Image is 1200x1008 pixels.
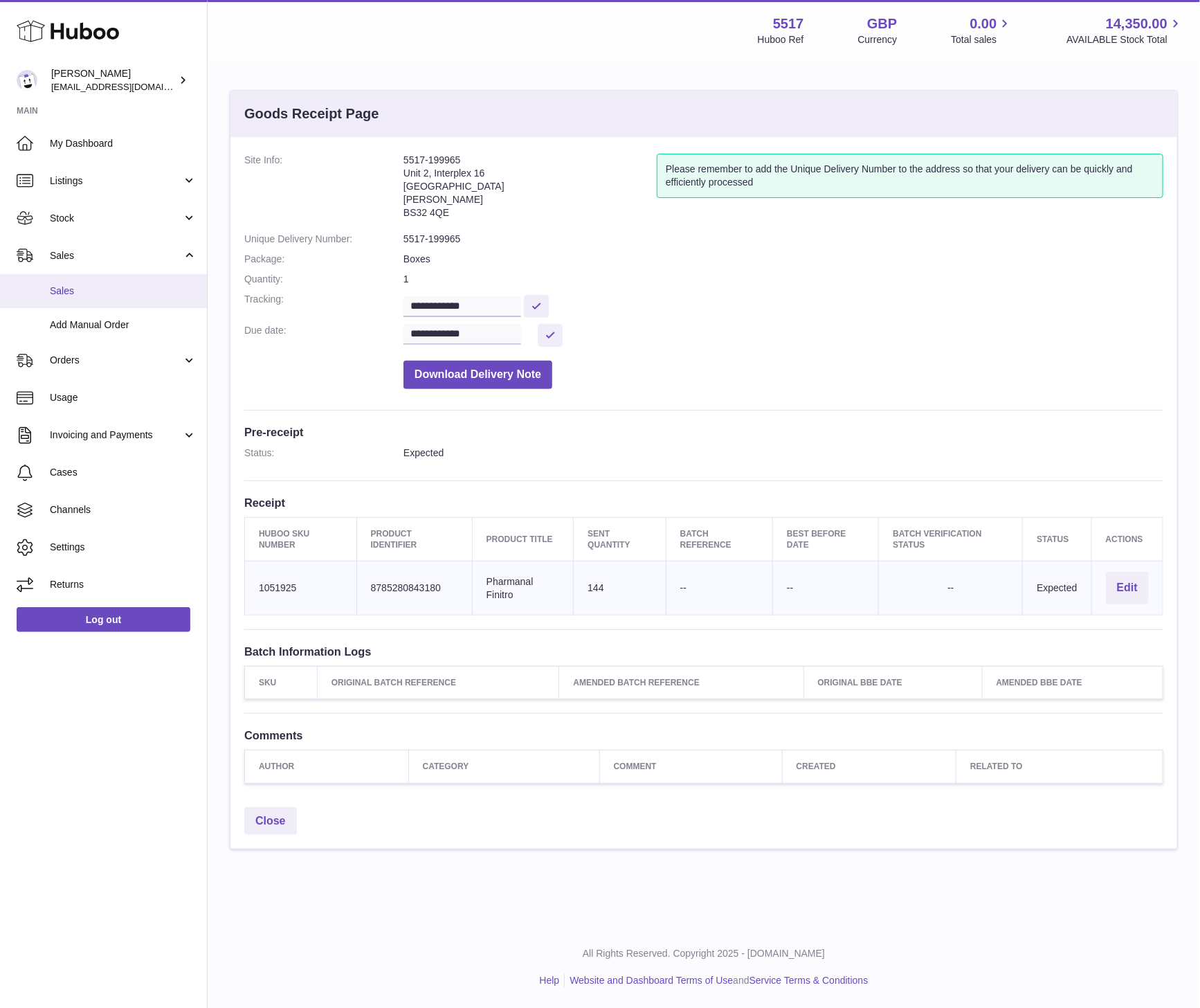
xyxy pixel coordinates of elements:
[773,561,879,615] td: --
[570,975,733,986] a: Website and Dashboard Terms of Use
[403,154,657,226] address: 5517-199965 Unit 2, Interplex 16 [GEOGRAPHIC_DATA] [PERSON_NAME] BS32 4QE
[1106,15,1167,33] span: 14,350.00
[403,447,1163,460] dd: Expected
[956,750,1163,783] th: Related to
[244,807,297,836] a: Close
[51,67,176,93] div: [PERSON_NAME]
[50,354,182,367] span: Orders
[565,974,868,987] li: and
[867,15,897,33] strong: GBP
[666,561,772,615] td: --
[893,582,1008,595] div: --
[356,561,472,615] td: 8785280843180
[245,517,357,561] th: Huboo SKU Number
[666,517,772,561] th: Batch Reference
[17,607,190,632] a: Log out
[1066,15,1183,46] a: 14,350.00 AVAILABLE Stock Total
[403,233,1163,246] dd: 5517-199965
[1023,561,1091,615] td: Expected
[244,324,403,347] dt: Due date:
[758,33,804,46] div: Huboo Ref
[244,105,379,123] h3: Goods Receipt Page
[559,667,803,699] th: Amended Batch Reference
[574,517,666,561] th: Sent Quantity
[244,154,403,226] dt: Site Info:
[1091,517,1163,561] th: Actions
[951,33,1012,46] span: Total sales
[244,273,403,286] dt: Quantity:
[403,273,1163,286] dd: 1
[773,15,804,33] strong: 5517
[244,728,1163,743] h3: Comments
[50,541,197,554] span: Settings
[244,644,1163,659] h3: Batch Information Logs
[245,667,318,699] th: SKU
[970,15,997,33] span: 0.00
[50,578,197,591] span: Returns
[50,174,182,188] span: Listings
[782,750,956,783] th: Created
[244,233,403,246] dt: Unique Delivery Number:
[50,466,197,479] span: Cases
[50,503,197,516] span: Channels
[657,154,1163,198] div: Please remember to add the Unique Delivery Number to the address so that your delivery can be qui...
[403,253,1163,266] dd: Boxes
[50,285,197,298] span: Sales
[17,70,37,91] img: alessiavanzwolle@hotmail.com
[1066,33,1183,46] span: AVAILABLE Stock Total
[472,517,574,561] th: Product title
[244,495,1163,510] h3: Receipt
[858,33,898,46] div: Currency
[879,517,1023,561] th: Batch Verification Status
[356,517,472,561] th: Product Identifier
[951,15,1012,46] a: 0.00 Total sales
[317,667,559,699] th: Original Batch Reference
[219,947,1189,960] p: All Rights Reserved. Copyright 2025 - [DOMAIN_NAME]
[244,424,1163,440] h3: Pre-receipt
[244,253,403,266] dt: Package:
[403,361,552,389] button: Download Delivery Note
[50,137,197,150] span: My Dashboard
[50,318,197,332] span: Add Manual Order
[1106,572,1149,604] button: Edit
[982,667,1163,699] th: Amended BBE Date
[540,975,560,986] a: Help
[1023,517,1091,561] th: Status
[50,391,197,404] span: Usage
[803,667,982,699] th: Original BBE Date
[408,750,599,783] th: Category
[245,750,409,783] th: Author
[599,750,782,783] th: Comment
[245,561,357,615] td: 1051925
[50,212,182,225] span: Stock
[574,561,666,615] td: 144
[244,447,403,460] dt: Status:
[51,81,203,92] span: [EMAIL_ADDRESS][DOMAIN_NAME]
[50,249,182,262] span: Sales
[472,561,574,615] td: Pharmanal Finitro
[773,517,879,561] th: Best Before Date
[749,975,869,986] a: Service Terms & Conditions
[50,429,182,442] span: Invoicing and Payments
[244,293,403,317] dt: Tracking:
